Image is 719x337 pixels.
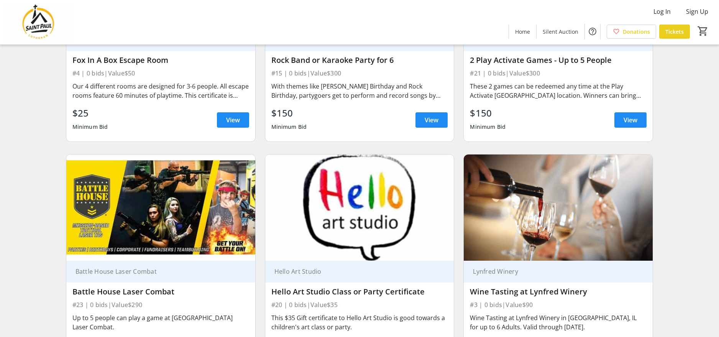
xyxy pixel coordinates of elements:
[226,115,240,125] span: View
[509,25,536,39] a: Home
[72,56,249,65] div: Fox In A Box Escape Room
[659,25,690,39] a: Tickets
[585,24,600,39] button: Help
[271,120,307,134] div: Minimum Bid
[271,56,448,65] div: Rock Band or Karaoke Party for 6
[653,7,671,16] span: Log In
[470,299,647,310] div: #3 | 0 bids | Value $90
[217,112,249,128] a: View
[680,5,714,18] button: Sign Up
[415,112,448,128] a: View
[72,106,108,120] div: $25
[543,28,578,36] span: Silent Auction
[271,313,448,332] div: This $35 Gift certificate to Hello Art Studio is good towards a children's art class or party.
[470,56,647,65] div: 2 Play Activate Games - Up to 5 People
[271,68,448,79] div: #15 | 0 bids | Value $300
[470,313,647,332] div: Wine Tasting at Lynfred Winery in [GEOGRAPHIC_DATA], IL for up to 6 Adults. Valid through [DATE].
[470,268,637,275] div: Lynfred Winery
[665,28,684,36] span: Tickets
[537,25,584,39] a: Silent Auction
[72,82,249,100] div: Our 4 different rooms are designed for 3-6 people. All escape rooms feature 60 minutes of playtim...
[470,82,647,100] div: These 2 games can be redeemed any time at the Play Activate [GEOGRAPHIC_DATA] location. Winners c...
[271,106,307,120] div: $150
[425,115,438,125] span: View
[464,155,653,261] img: Wine Tasting at Lynfred Winery
[470,68,647,79] div: #21 | 0 bids | Value $300
[5,3,73,41] img: Saint Paul Lutheran School's Logo
[470,120,506,134] div: Minimum Bid
[271,268,439,275] div: Hello Art Studio
[686,7,708,16] span: Sign Up
[696,24,710,38] button: Cart
[72,68,249,79] div: #4 | 0 bids | Value $50
[607,25,656,39] a: Donations
[623,28,650,36] span: Donations
[72,299,249,310] div: #23 | 0 bids | Value $290
[271,82,448,100] div: With themes like [PERSON_NAME] Birthday and Rock Birthday, partygoers get to perform and record s...
[72,120,108,134] div: Minimum Bid
[515,28,530,36] span: Home
[271,287,448,296] div: Hello Art Studio Class or Party Certificate
[72,313,249,332] div: Up to 5 people can play a game at [GEOGRAPHIC_DATA] Laser Combat.
[470,106,506,120] div: $150
[66,155,255,261] img: Battle House Laser Combat
[72,287,249,296] div: Battle House Laser Combat
[647,5,677,18] button: Log In
[271,299,448,310] div: #20 | 0 bids | Value $35
[265,155,454,261] img: Hello Art Studio Class or Party Certificate
[624,115,637,125] span: View
[470,287,647,296] div: Wine Tasting at Lynfred Winery
[72,268,240,275] div: Battle House Laser Combat
[614,112,647,128] a: View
